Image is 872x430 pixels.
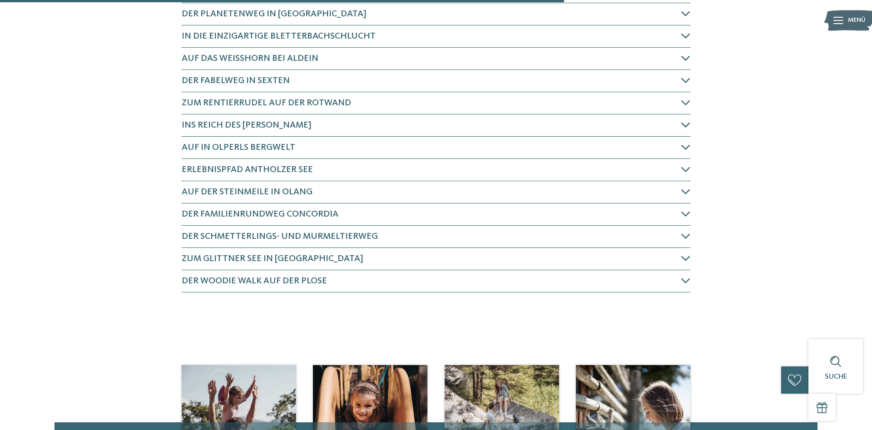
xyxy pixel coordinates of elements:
span: In die einzigartige Bletterbachschlucht [182,32,376,41]
span: Suche [825,373,847,381]
span: Der Planetenweg in [GEOGRAPHIC_DATA] [182,10,367,19]
span: Auf der Steinmeile in Olang [182,188,312,197]
span: Auf in Olperls Bergwelt [182,143,295,152]
span: Zum Rentierrudel auf der Rotwand [182,99,351,108]
span: Der Woodie Walk auf der Plose [182,277,327,286]
span: Auf das Weißhorn bei Aldein [182,54,318,63]
span: Der Fabelweg in Sexten [182,76,290,85]
span: Der Schmetterlings- und Murmeltierweg [182,232,378,241]
span: Erlebnispfad Antholzer See [182,165,313,174]
span: Der Familienrundweg Concordia [182,210,338,219]
span: Ins Reich des [PERSON_NAME] [182,121,312,130]
span: Zum Glittner See in [GEOGRAPHIC_DATA] [182,254,363,263]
